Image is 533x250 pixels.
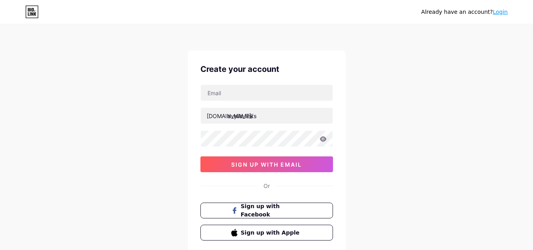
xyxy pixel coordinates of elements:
button: Sign up with Apple [200,225,333,241]
button: sign up with email [200,156,333,172]
span: Sign up with Apple [241,229,302,237]
button: Sign up with Facebook [200,203,333,218]
div: Or [264,182,270,190]
a: Login [493,9,508,15]
span: sign up with email [231,161,302,168]
div: Already have an account? [421,8,508,16]
input: username [201,108,333,124]
span: Sign up with Facebook [241,202,302,219]
input: Email [201,85,333,101]
div: [DOMAIN_NAME]/ [207,112,253,120]
div: Create your account [200,63,333,75]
